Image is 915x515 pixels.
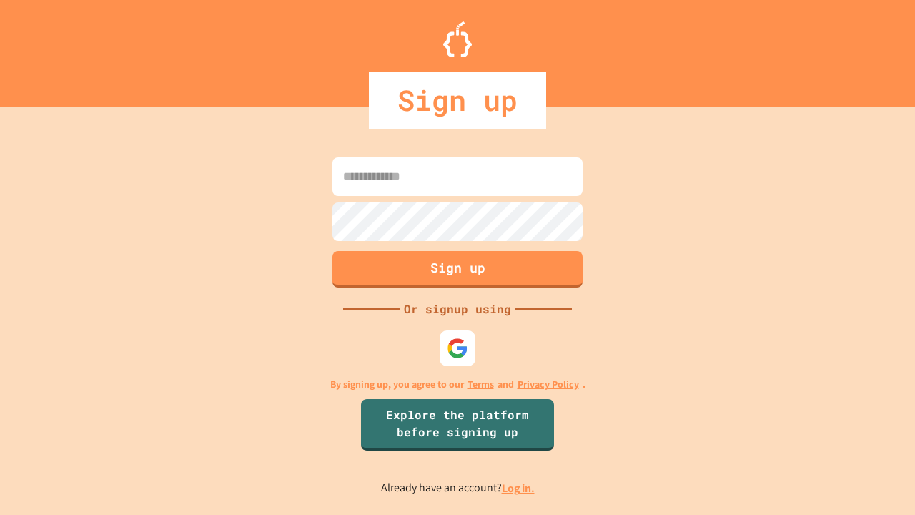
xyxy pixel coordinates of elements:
[468,377,494,392] a: Terms
[381,479,535,497] p: Already have an account?
[443,21,472,57] img: Logo.svg
[330,377,585,392] p: By signing up, you agree to our and .
[332,251,583,288] button: Sign up
[400,300,515,318] div: Or signup using
[361,399,554,451] a: Explore the platform before signing up
[518,377,579,392] a: Privacy Policy
[447,338,468,359] img: google-icon.svg
[502,481,535,496] a: Log in.
[369,72,546,129] div: Sign up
